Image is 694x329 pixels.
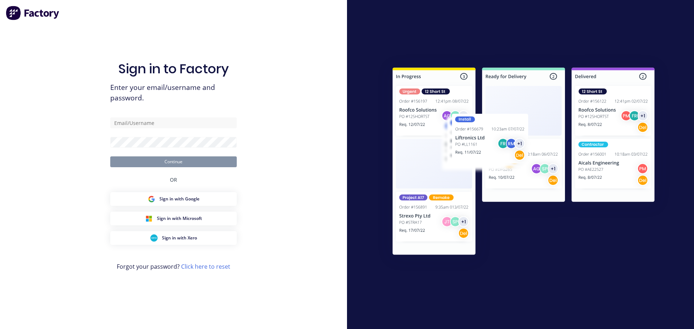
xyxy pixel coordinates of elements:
[110,82,237,103] span: Enter your email/username and password.
[181,263,230,270] a: Click here to reset
[377,53,671,272] img: Sign in
[6,6,60,20] img: Factory
[150,234,158,242] img: Xero Sign in
[159,196,200,202] span: Sign in with Google
[148,195,155,203] img: Google Sign in
[170,167,177,192] div: OR
[110,156,237,167] button: Continue
[110,231,237,245] button: Xero Sign inSign in with Xero
[157,215,202,222] span: Sign in with Microsoft
[118,61,229,77] h1: Sign in to Factory
[110,212,237,225] button: Microsoft Sign inSign in with Microsoft
[145,215,153,222] img: Microsoft Sign in
[117,262,230,271] span: Forgot your password?
[110,117,237,128] input: Email/Username
[162,235,197,241] span: Sign in with Xero
[110,192,237,206] button: Google Sign inSign in with Google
